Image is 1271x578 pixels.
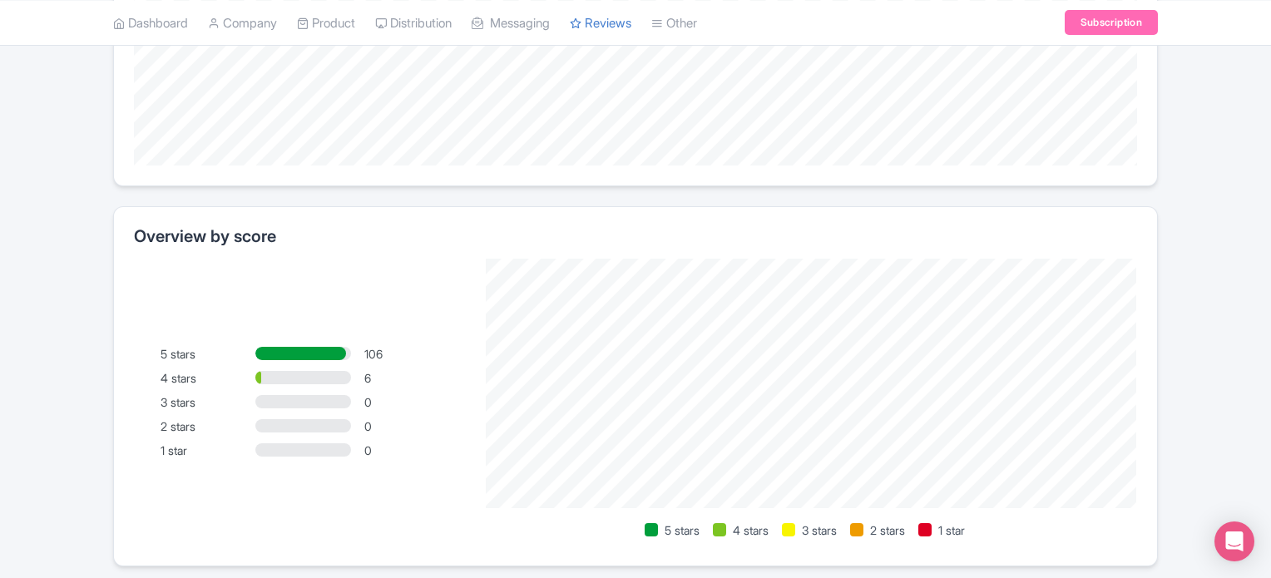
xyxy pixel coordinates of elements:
[870,521,905,539] span: 2 stars
[733,521,769,539] span: 4 stars
[1065,10,1158,35] a: Subscription
[134,227,1137,245] h2: Overview by score
[802,521,837,539] span: 3 stars
[161,369,255,387] div: 4 stars
[665,521,700,539] span: 5 stars
[161,345,255,363] div: 5 stars
[161,417,255,435] div: 2 stars
[364,345,459,363] div: 106
[364,369,459,387] div: 6
[161,393,255,411] div: 3 stars
[938,521,965,539] span: 1 star
[364,417,459,435] div: 0
[1214,521,1254,561] div: Open Intercom Messenger
[161,442,255,459] div: 1 star
[364,393,459,411] div: 0
[364,442,459,459] div: 0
